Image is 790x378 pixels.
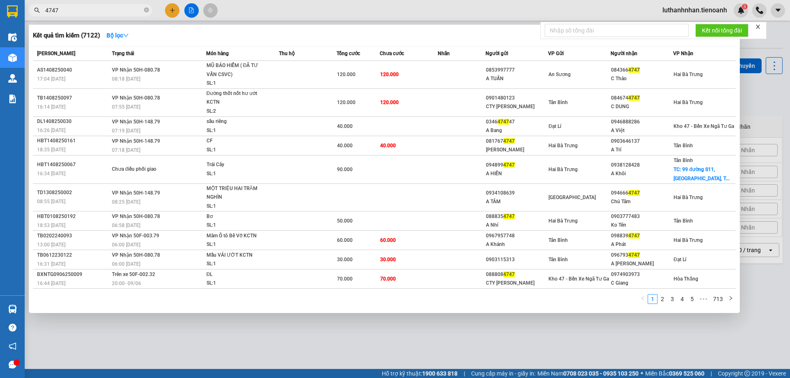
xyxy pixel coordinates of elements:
[100,29,135,42] button: Bộ lọcdown
[207,202,268,211] div: SL: 1
[9,361,16,369] span: message
[611,126,673,135] div: A Việt
[548,167,578,172] span: Hai Bà Trưng
[611,212,673,221] div: 0903777483
[611,270,673,279] div: 0974903973
[674,123,734,129] span: Kho 47 - Bến Xe Ngã Tư Ga
[548,218,578,224] span: Hai Bà Trưng
[380,276,396,282] span: 70.000
[695,24,748,37] button: Kết nối tổng đài
[674,167,730,181] span: TC: 99 đường S11, [GEOGRAPHIC_DATA], T...
[486,146,548,154] div: [PERSON_NAME]
[486,94,548,102] div: 0901480123
[8,53,17,62] img: warehouse-icon
[503,138,515,144] span: 4747
[380,237,396,243] span: 60.000
[648,294,658,304] li: 1
[207,240,268,249] div: SL: 1
[486,240,548,249] div: A Khánh
[112,252,160,258] span: VP Nhận 50H-080.78
[486,126,548,135] div: A Bang
[112,261,140,267] span: 06:00 [DATE]
[37,261,65,267] span: 16:31 [DATE]
[55,24,207,38] span: luthanhnhan.tienoanh - In:
[611,197,673,206] div: Chú Tâm
[112,242,140,248] span: 06:00 [DATE]
[486,118,548,126] div: 0346 47
[640,296,645,301] span: left
[674,195,703,200] span: Hai Bà Trưng
[611,189,673,197] div: 094666
[112,104,140,110] span: 07:55 [DATE]
[112,199,140,205] span: 08:25 [DATE]
[37,188,109,197] div: TD1308250002
[37,104,65,110] span: 16:14 [DATE]
[611,232,673,240] div: 098839
[548,237,568,243] span: Tân Bình
[37,281,65,286] span: 16:44 [DATE]
[674,276,698,282] span: Hòa Thắng
[674,218,693,224] span: Tân Bình
[207,61,268,79] div: MŨ BẢO HIỂM ( ĐÃ TƯ VẤN CSVC)
[548,143,578,148] span: Hai Bà Trưng
[728,296,733,301] span: right
[486,102,548,111] div: CTY [PERSON_NAME]
[380,257,396,262] span: 30.000
[37,212,109,221] div: HBT0108250192
[611,137,673,146] div: 0903646137
[337,276,353,282] span: 70.000
[687,294,697,304] li: 5
[55,15,117,22] span: C Kiều - 0975390392
[486,161,548,169] div: 094899
[337,257,353,262] span: 30.000
[207,212,268,221] div: Bơ
[8,33,17,42] img: warehouse-icon
[674,257,686,262] span: Đạt Lí
[658,295,667,304] a: 2
[611,118,673,126] div: 0946888286
[37,242,65,248] span: 13:00 [DATE]
[548,195,596,200] span: [GEOGRAPHIC_DATA]
[207,251,268,260] div: Mẫu VẢI ƯỚT KCTN
[112,223,140,228] span: 06:58 [DATE]
[726,294,736,304] li: Next Page
[207,169,268,179] div: SL: 1
[112,147,140,153] span: 07:18 [DATE]
[207,79,268,88] div: SL: 1
[337,167,353,172] span: 90.000
[611,66,673,74] div: 084366
[438,51,450,56] span: Nhãn
[711,295,725,304] a: 713
[486,51,508,56] span: Người gửi
[37,160,109,169] div: HBT1408250067
[112,233,159,239] span: VP Nhận 50F-003.79
[37,94,109,102] div: TB1408250097
[207,232,268,241] div: Mâm Ô tô Bể Vỡ KCTN
[697,294,710,304] li: Next 5 Pages
[548,72,571,77] span: An Sương
[674,143,693,148] span: Tân Bình
[8,95,17,103] img: solution-icon
[611,74,673,83] div: C Thảo
[70,5,112,13] span: Bình Dương
[486,221,548,230] div: A Nhí
[34,7,40,13] span: search
[207,160,268,169] div: Trái Cây
[37,223,65,228] span: 18:53 [DATE]
[37,270,109,279] div: BXNTG0906250009
[112,128,140,134] span: 07:19 [DATE]
[37,66,109,74] div: AS1408250040
[207,117,268,126] div: sầu riêng
[207,137,268,146] div: CF
[755,24,761,30] span: close
[37,251,109,260] div: TB0612230122
[678,295,687,304] a: 4
[207,184,268,202] div: MỘT TRIỆU HAI TRĂM NGHÌN
[658,294,667,304] li: 2
[611,169,673,178] div: A Khôi
[638,294,648,304] li: Previous Page
[611,102,673,111] div: C DUNG
[55,24,207,38] span: 14:42:33 [DATE]
[37,199,65,204] span: 08:55 [DATE]
[207,126,268,135] div: SL: 1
